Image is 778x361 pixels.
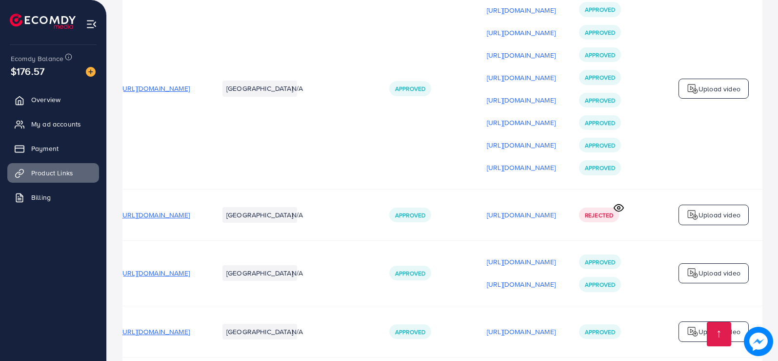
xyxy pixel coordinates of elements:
li: [GEOGRAPHIC_DATA] [222,81,297,96]
p: [URL][DOMAIN_NAME] [487,278,556,290]
span: Approved [395,211,425,219]
a: Payment [7,139,99,158]
p: [URL][DOMAIN_NAME] [487,326,556,338]
span: Approved [585,141,615,149]
p: [URL][DOMAIN_NAME] [487,72,556,84]
img: menu [86,19,97,30]
span: Billing [31,192,51,202]
p: [URL][DOMAIN_NAME] [487,139,556,151]
img: logo [687,83,698,95]
span: Approved [395,328,425,336]
a: Billing [7,188,99,207]
span: Ecomdy Balance [11,54,63,64]
a: My ad accounts [7,114,99,134]
span: Approved [585,51,615,59]
span: [URL][DOMAIN_NAME] [121,327,190,337]
span: N/A [292,327,303,337]
p: Upload video [698,267,740,279]
p: Upload video [698,83,740,95]
span: N/A [292,84,303,93]
span: Overview [31,95,60,105]
span: Approved [585,119,615,127]
span: Approved [585,5,615,14]
span: Approved [585,73,615,82]
p: [URL][DOMAIN_NAME] [487,49,556,61]
p: [URL][DOMAIN_NAME] [487,27,556,39]
span: [URL][DOMAIN_NAME] [121,268,190,278]
span: Approved [585,28,615,37]
p: [URL][DOMAIN_NAME] [487,4,556,16]
span: Approved [585,258,615,266]
span: N/A [292,210,303,220]
img: logo [687,326,698,338]
span: Approved [395,85,425,93]
span: Approved [585,328,615,336]
img: image [86,67,96,77]
img: logo [687,267,698,279]
span: Approved [585,280,615,289]
li: [GEOGRAPHIC_DATA] [222,324,297,340]
p: [URL][DOMAIN_NAME] [487,162,556,173]
p: [URL][DOMAIN_NAME] [487,256,556,268]
span: Approved [585,96,615,105]
p: [URL][DOMAIN_NAME] [487,94,556,106]
p: Upload video [698,209,740,221]
li: [GEOGRAPHIC_DATA] [222,207,297,223]
img: image [744,327,773,356]
span: Approved [585,164,615,172]
p: [URL][DOMAIN_NAME] [487,117,556,128]
img: logo [10,14,76,29]
span: [URL][DOMAIN_NAME] [121,84,190,93]
span: N/A [292,268,303,278]
span: Rejected [585,211,613,219]
span: Payment [31,144,59,153]
p: [URL][DOMAIN_NAME] [487,209,556,221]
a: Product Links [7,163,99,183]
li: [GEOGRAPHIC_DATA] [222,265,297,281]
span: Product Links [31,168,73,178]
span: Approved [395,269,425,277]
p: Upload video [698,326,740,338]
img: logo [687,209,698,221]
span: $176.57 [11,64,44,78]
span: [URL][DOMAIN_NAME] [121,210,190,220]
a: Overview [7,90,99,109]
span: My ad accounts [31,119,81,129]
